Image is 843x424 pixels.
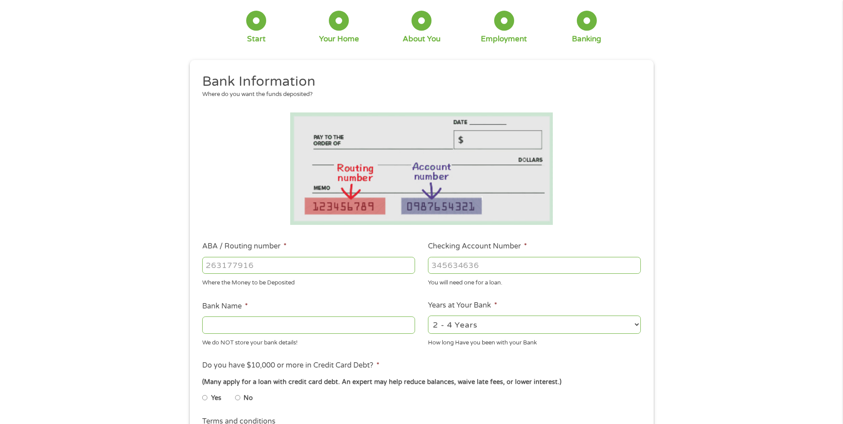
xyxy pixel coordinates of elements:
[202,361,380,370] label: Do you have $10,000 or more in Credit Card Debt?
[428,276,641,288] div: You will need one for a loan.
[202,377,640,387] div: (Many apply for a loan with credit card debt. An expert may help reduce balances, waive late fees...
[481,34,527,44] div: Employment
[202,73,634,91] h2: Bank Information
[428,335,641,347] div: How long Have you been with your Bank
[428,257,641,274] input: 345634636
[202,276,415,288] div: Where the Money to be Deposited
[319,34,359,44] div: Your Home
[202,90,634,99] div: Where do you want the funds deposited?
[403,34,440,44] div: About You
[202,335,415,347] div: We do NOT store your bank details!
[290,112,553,225] img: Routing number location
[211,393,221,403] label: Yes
[244,393,253,403] label: No
[428,242,527,251] label: Checking Account Number
[572,34,601,44] div: Banking
[428,301,497,310] label: Years at Your Bank
[202,257,415,274] input: 263177916
[202,242,287,251] label: ABA / Routing number
[202,302,248,311] label: Bank Name
[247,34,266,44] div: Start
